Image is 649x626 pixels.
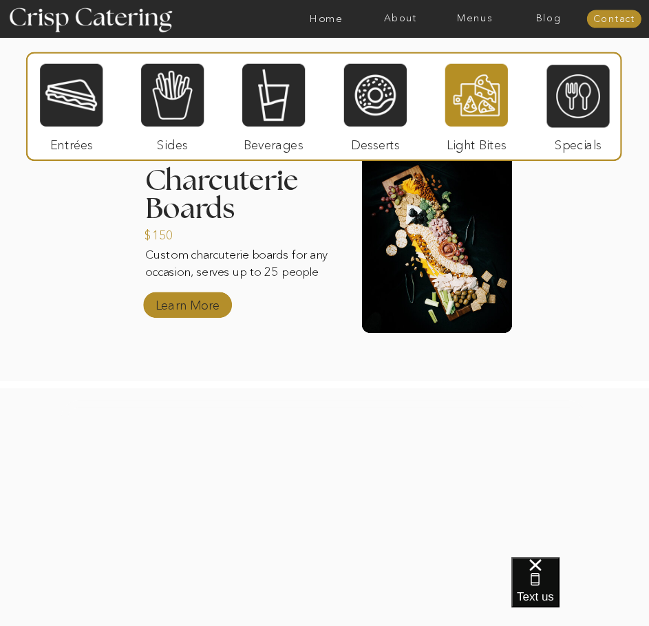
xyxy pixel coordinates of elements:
[289,14,363,25] a: Home
[438,14,512,25] a: Menus
[136,127,209,158] p: Sides
[145,167,344,224] h3: Charcuterie Boards
[511,14,586,25] a: Blog
[440,127,513,158] p: Light Bites
[145,217,217,248] a: $150
[36,127,108,158] p: Entrées
[542,127,614,158] p: Specials
[151,286,224,318] a: Learn More
[340,127,412,158] p: Desserts
[511,557,649,626] iframe: podium webchat widget bubble
[237,127,310,158] p: Beverages
[145,247,331,294] p: Custom charcuterie boards for any occasion, serves up to 25 people
[587,14,641,25] a: Contact
[363,14,438,25] a: About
